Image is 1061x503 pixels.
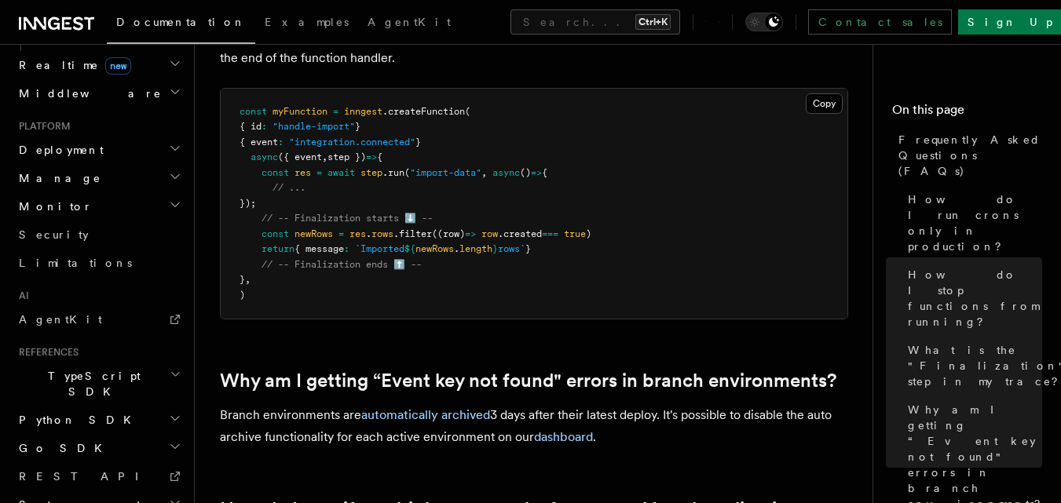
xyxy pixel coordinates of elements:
span: How do I stop functions from running? [908,267,1042,330]
span: ) [240,290,245,301]
span: const [262,228,289,239]
span: : [262,121,267,132]
span: { event [240,137,278,148]
span: . [454,243,459,254]
span: Middleware [13,86,162,101]
span: }); [240,198,256,209]
span: row [481,228,498,239]
span: newRows [295,228,333,239]
h4: On this page [892,100,1042,126]
span: step }) [327,151,366,162]
span: await [327,167,355,178]
span: REST API [19,470,152,483]
span: new [105,57,131,75]
button: Python SDK [13,406,185,434]
span: { id [240,121,262,132]
span: } [355,121,360,132]
span: length [459,243,492,254]
a: AgentKit [13,305,185,334]
span: ) [586,228,591,239]
span: ((row) [432,228,465,239]
span: .run [382,167,404,178]
span: } [492,243,498,254]
span: } [415,137,421,148]
p: The "finalization" step in a run's trace represents the execution of the code between your functi... [220,25,848,69]
span: Deployment [13,142,104,158]
span: Examples [265,16,349,28]
span: Python SDK [13,412,141,428]
a: Security [13,221,185,249]
span: , [481,167,487,178]
span: () [520,167,531,178]
span: , [322,151,327,162]
button: Deployment [13,136,185,164]
span: => [531,167,542,178]
span: AgentKit [368,16,451,28]
button: Middleware [13,79,185,108]
span: Limitations [19,257,132,269]
span: } [525,243,531,254]
span: // ... [273,182,305,193]
span: === [542,228,558,239]
span: "import-data" [410,167,481,178]
a: Documentation [107,5,255,44]
span: References [13,346,79,359]
span: .createFunction [382,106,465,117]
span: "handle-import" [273,121,355,132]
span: Manage [13,170,101,186]
span: async [492,167,520,178]
button: Search...Ctrl+K [510,9,680,35]
a: automatically archived [361,407,490,422]
span: res [349,228,366,239]
span: return [262,243,295,254]
span: Platform [13,120,71,133]
button: Go SDK [13,434,185,462]
span: => [465,228,476,239]
span: rows` [498,243,525,254]
a: Limitations [13,249,185,277]
span: How do I run crons only in production? [908,191,1042,254]
span: : [344,243,349,254]
span: // -- Finalization ends ⬆️ -- [262,259,422,270]
span: step [360,167,382,178]
span: const [262,167,289,178]
span: ( [404,167,410,178]
a: dashboard [534,429,593,444]
span: res [295,167,311,178]
a: Contact sales [808,9,952,35]
span: newRows [415,243,454,254]
a: AgentKit [358,5,460,42]
button: Copy [806,93,843,114]
span: .filter [393,228,432,239]
span: = [316,167,322,178]
button: Toggle dark mode [745,13,783,31]
button: Monitor [13,192,185,221]
span: .created [498,228,542,239]
span: { [377,151,382,162]
span: { [542,167,547,178]
span: Monitor [13,199,93,214]
span: Documentation [116,16,246,28]
span: Frequently Asked Questions (FAQs) [898,132,1042,179]
span: // -- Finalization starts ⬇️ -- [262,213,433,224]
span: . [366,228,371,239]
span: Realtime [13,57,131,73]
span: : [278,137,284,148]
span: = [338,228,344,239]
span: inngest [344,106,382,117]
a: What is the "Finalization" step in my trace? [902,336,1042,395]
p: Branch environments are 3 days after their latest deploy. It's possible to disable the auto archi... [220,404,848,448]
span: = [333,106,338,117]
a: Examples [255,5,358,42]
a: Why am I getting “Event key not found" errors in branch environments? [220,370,836,392]
a: How do I run crons only in production? [902,185,1042,261]
span: true [564,228,586,239]
span: { message [295,243,344,254]
span: AgentKit [19,313,102,326]
span: => [366,151,377,162]
kbd: Ctrl+K [635,14,671,30]
button: Realtimenew [13,51,185,79]
span: `Imported [355,243,404,254]
span: AI [13,290,29,302]
span: async [251,151,278,162]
